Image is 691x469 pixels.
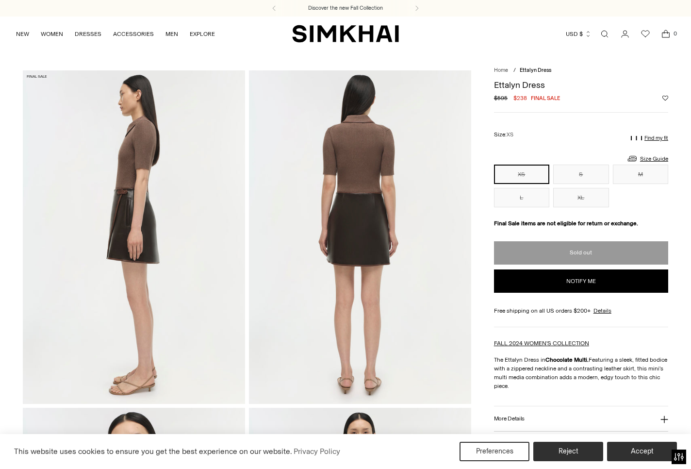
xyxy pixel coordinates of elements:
button: Shipping & Returns [494,432,668,456]
a: EXPLORE [190,23,215,45]
a: Wishlist [636,24,655,44]
button: L [494,188,549,207]
a: Size Guide [626,152,668,165]
a: MEN [165,23,178,45]
a: Details [593,306,611,315]
nav: breadcrumbs [494,67,668,75]
button: Preferences [460,442,529,461]
button: Notify me [494,269,668,293]
button: Accept [607,442,677,461]
button: XL [553,188,609,207]
button: More Details [494,406,668,431]
span: This website uses cookies to ensure you get the best experience on our website. [14,447,292,456]
a: Go to the account page [615,24,635,44]
a: WOMEN [41,23,63,45]
a: SIMKHAI [292,24,399,43]
h3: More Details [494,416,525,422]
a: Home [494,67,508,73]
label: Size: [494,130,513,139]
a: Open cart modal [656,24,675,44]
button: S [553,165,609,184]
button: USD $ [566,23,592,45]
h1: Ettalyn Dress [494,81,668,89]
a: Discover the new Fall Collection [308,4,383,12]
a: ACCESSORIES [113,23,154,45]
p: The Ettalyn Dress in Featuring a sleek, fitted bodice with a zippered neckline and a contrasting ... [494,355,668,390]
div: / [513,67,516,75]
span: XS [507,132,513,138]
span: 0 [671,29,679,38]
a: DRESSES [75,23,101,45]
button: Add to Wishlist [662,95,668,101]
a: Open search modal [595,24,614,44]
a: Privacy Policy (opens in a new tab) [292,444,342,459]
span: $238 [513,94,527,102]
button: XS [494,165,549,184]
a: NEW [16,23,29,45]
img: Ettalyn Dress [23,70,245,404]
span: Ettalyn Dress [520,67,551,73]
s: $595 [494,94,508,102]
strong: Chocolate Multi. [545,356,589,363]
div: Free shipping on all US orders $200+ [494,306,668,315]
button: Reject [533,442,603,461]
a: FALL 2024 WOMEN'S COLLECTION [494,340,589,347]
strong: Final Sale items are not eligible for return or exchange. [494,220,638,227]
img: Ettalyn Dress [249,70,471,404]
button: M [613,165,668,184]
